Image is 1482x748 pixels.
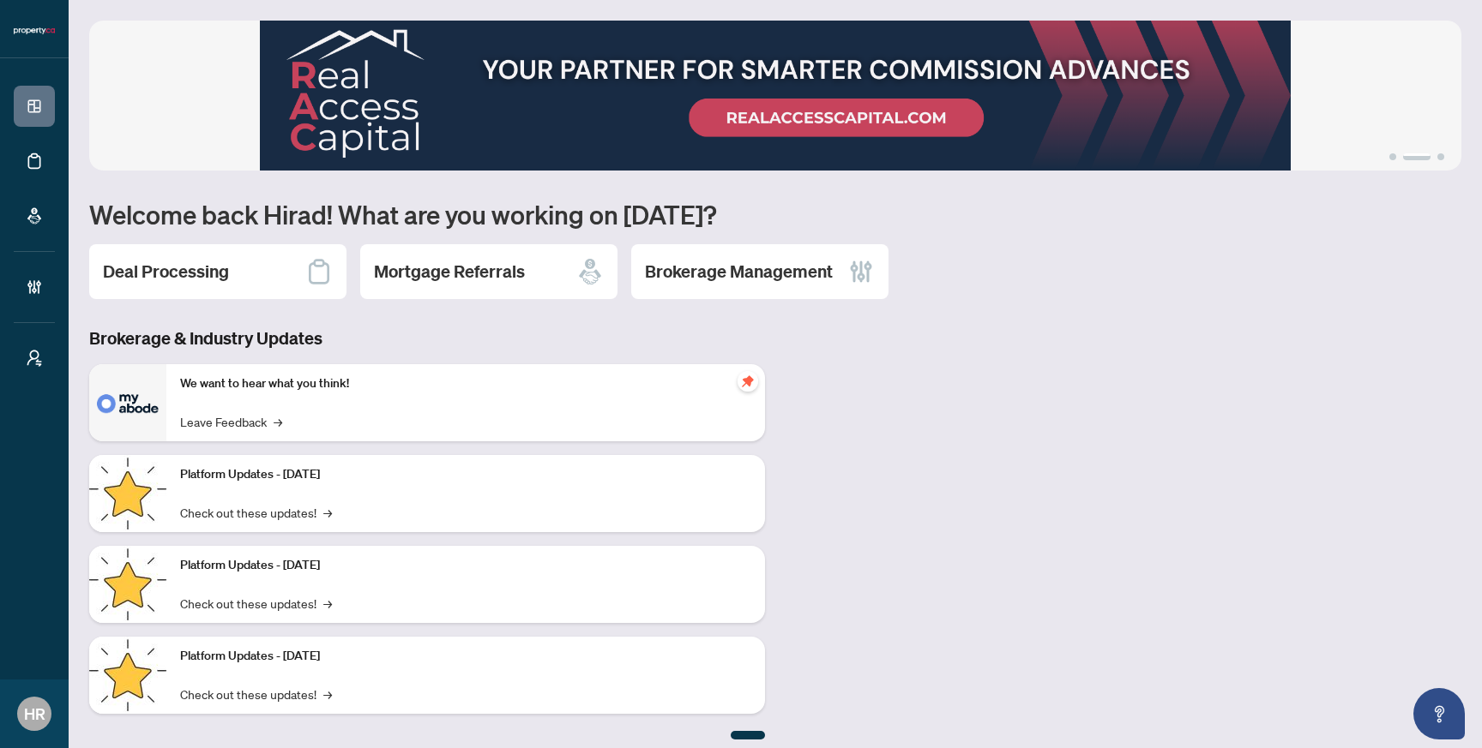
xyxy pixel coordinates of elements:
h2: Deal Processing [103,260,229,284]
h2: Brokerage Management [645,260,833,284]
span: → [323,685,332,703]
button: Open asap [1413,688,1465,739]
img: Slide 1 [89,21,1461,171]
img: Platform Updates - July 21, 2025 [89,455,166,532]
h2: Mortgage Referrals [374,260,525,284]
img: Platform Updates - June 23, 2025 [89,637,166,714]
h3: Brokerage & Industry Updates [89,326,765,350]
span: → [323,594,332,613]
p: Platform Updates - [DATE] [180,556,751,575]
span: user-switch [26,350,43,367]
button: 2 [1403,153,1431,160]
button: 3 [1437,153,1444,160]
p: We want to hear what you think! [180,374,751,393]
a: Check out these updates!→ [180,685,332,703]
button: 1 [1389,153,1396,160]
h1: Welcome back Hirad! What are you working on [DATE]? [89,198,1461,230]
img: logo [14,26,55,36]
img: We want to hear what you think! [89,364,166,441]
a: Check out these updates!→ [180,503,332,522]
p: Platform Updates - [DATE] [180,465,751,484]
p: Platform Updates - [DATE] [180,647,751,666]
span: HR [24,702,45,726]
a: Check out these updates!→ [180,594,332,613]
span: → [323,503,332,522]
span: → [274,412,282,431]
span: pushpin [738,371,758,392]
img: Platform Updates - July 8, 2025 [89,546,166,623]
a: Leave Feedback→ [180,412,282,431]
